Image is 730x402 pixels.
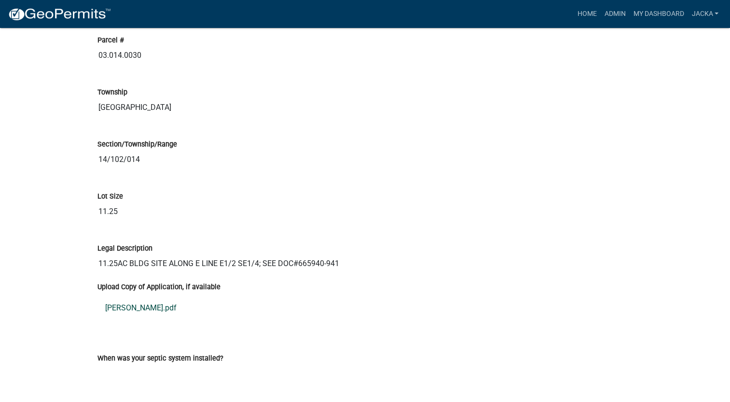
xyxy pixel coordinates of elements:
[97,355,223,362] label: When was your septic system installed?
[629,5,688,23] a: My Dashboard
[600,5,629,23] a: Admin
[97,284,220,291] label: Upload Copy of Application, if available
[97,193,123,200] label: Lot Size
[97,89,127,96] label: Township
[97,141,177,148] label: Section/Township/Range
[97,296,633,320] a: [PERSON_NAME].pdf
[97,37,124,44] label: Parcel #
[573,5,600,23] a: Home
[688,5,722,23] a: jacka
[97,245,152,252] label: Legal Description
